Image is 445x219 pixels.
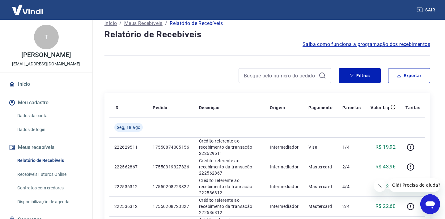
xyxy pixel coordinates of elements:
[153,144,189,150] p: 17550874005156
[308,105,333,111] p: Pagamento
[375,143,396,151] p: R$ 19,92
[15,182,85,194] a: Contratos com credores
[117,124,140,130] span: Seg, 18 ago
[12,61,80,67] p: [EMAIL_ADDRESS][DOMAIN_NAME]
[4,4,52,9] span: Olá! Precisa de ajuda?
[308,144,333,150] p: Visa
[342,105,361,111] p: Parcelas
[375,163,396,171] p: R$ 43,96
[415,4,438,16] button: Sair
[405,105,420,111] p: Tarifas
[104,28,430,41] h4: Relatório de Recebíveis
[15,123,85,136] a: Dados de login
[7,141,85,154] button: Meus recebíveis
[153,184,189,190] p: 17550208723327
[7,96,85,109] button: Meu cadastro
[7,77,85,91] a: Início
[270,105,285,111] p: Origem
[199,138,260,156] p: Crédito referente ao recebimento da transação 222629511
[114,184,143,190] p: 222536312
[270,203,299,209] p: Intermediador
[153,203,189,209] p: 17550208723327
[199,197,260,216] p: Crédito referente ao recebimento da transação 222536312
[15,109,85,122] a: Dados da conta
[15,196,85,208] a: Disponibilização de agenda
[244,71,316,80] input: Busque pelo número do pedido
[15,154,85,167] a: Relatório de Recebíveis
[388,178,440,192] iframe: Mensagem da empresa
[119,20,121,27] p: /
[308,184,333,190] p: Mastercard
[270,164,299,170] p: Intermediador
[342,164,361,170] p: 2/4
[342,144,361,150] p: 1/4
[104,20,117,27] a: Início
[388,68,430,83] button: Exportar
[199,105,220,111] p: Descrição
[199,158,260,176] p: Crédito referente ao recebimento da transação 222562867
[21,52,71,58] p: [PERSON_NAME]
[170,20,223,27] p: Relatório de Recebíveis
[114,203,143,209] p: 222536312
[153,164,189,170] p: 17550319327826
[342,184,361,190] p: 4/4
[153,105,167,111] p: Pedido
[114,164,143,170] p: 222562867
[34,25,59,49] div: T
[308,203,333,209] p: Mastercard
[114,144,143,150] p: 222629511
[339,68,381,83] button: Filtros
[342,203,361,209] p: 2/4
[7,0,48,19] img: Vindi
[308,164,333,170] p: Mastercard
[114,105,119,111] p: ID
[270,144,299,150] p: Intermediador
[371,105,391,111] p: Valor Líq.
[420,194,440,214] iframe: Botão para abrir a janela de mensagens
[303,41,430,48] a: Saiba como funciona a programação dos recebimentos
[270,184,299,190] p: Intermediador
[15,168,85,181] a: Recebíveis Futuros Online
[199,177,260,196] p: Crédito referente ao recebimento da transação 222536312
[165,20,167,27] p: /
[374,180,386,192] iframe: Fechar mensagem
[124,20,163,27] a: Meus Recebíveis
[375,203,396,210] p: R$ 22,60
